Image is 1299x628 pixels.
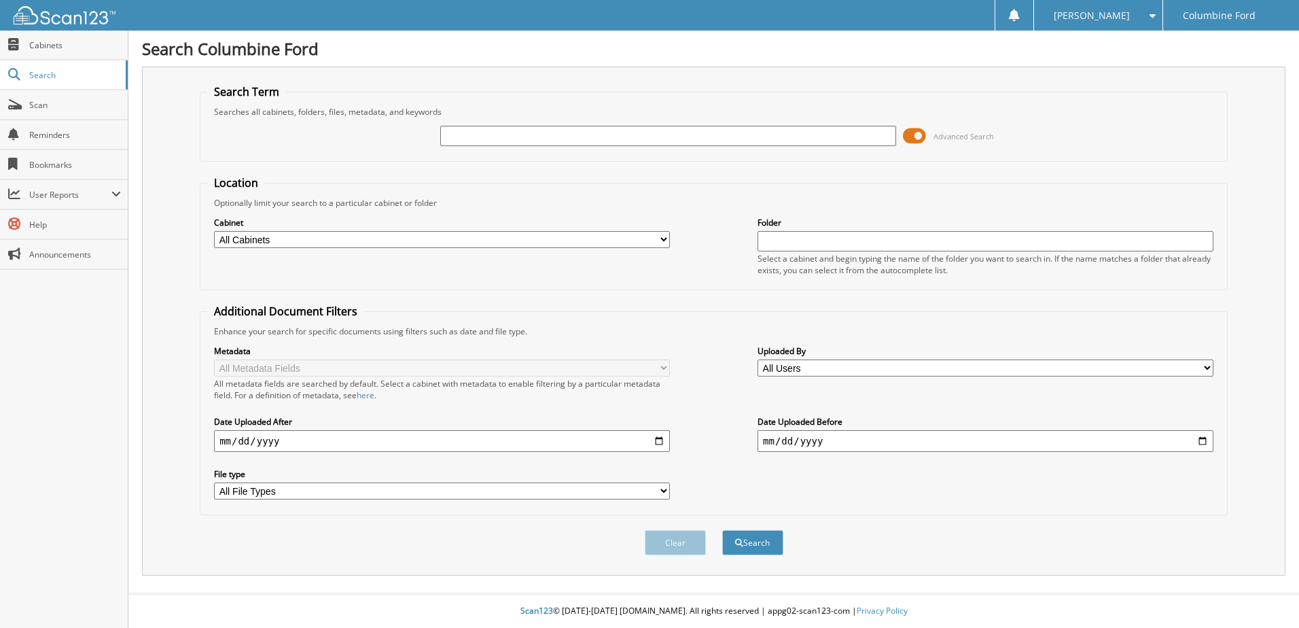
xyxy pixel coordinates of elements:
legend: Location [207,175,265,190]
legend: Search Term [207,84,286,99]
span: Bookmarks [29,159,121,171]
label: Metadata [214,345,670,357]
span: [PERSON_NAME] [1054,12,1130,20]
span: Search [29,69,119,81]
label: File type [214,468,670,480]
span: Reminders [29,129,121,141]
div: © [DATE]-[DATE] [DOMAIN_NAME]. All rights reserved | appg02-scan123-com | [128,595,1299,628]
span: Columbine Ford [1183,12,1256,20]
label: Date Uploaded After [214,416,670,428]
a: Privacy Policy [857,605,908,616]
label: Uploaded By [758,345,1213,357]
img: scan123-logo-white.svg [14,6,115,24]
span: Scan [29,99,121,111]
span: Scan123 [520,605,553,616]
label: Date Uploaded Before [758,416,1213,428]
input: end [758,430,1213,452]
a: here [357,389,374,401]
div: Select a cabinet and begin typing the name of the folder you want to search in. If the name match... [758,253,1213,276]
h1: Search Columbine Ford [142,37,1285,60]
span: Help [29,219,121,230]
div: All metadata fields are searched by default. Select a cabinet with metadata to enable filtering b... [214,378,670,401]
div: Enhance your search for specific documents using filters such as date and file type. [207,326,1220,337]
div: Searches all cabinets, folders, files, metadata, and keywords [207,106,1220,118]
input: start [214,430,670,452]
label: Folder [758,217,1213,228]
label: Cabinet [214,217,670,228]
button: Clear [645,530,706,555]
legend: Additional Document Filters [207,304,364,319]
span: Advanced Search [933,131,994,141]
span: User Reports [29,189,111,200]
span: Cabinets [29,39,121,51]
span: Announcements [29,249,121,260]
div: Optionally limit your search to a particular cabinet or folder [207,197,1220,209]
button: Search [722,530,783,555]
